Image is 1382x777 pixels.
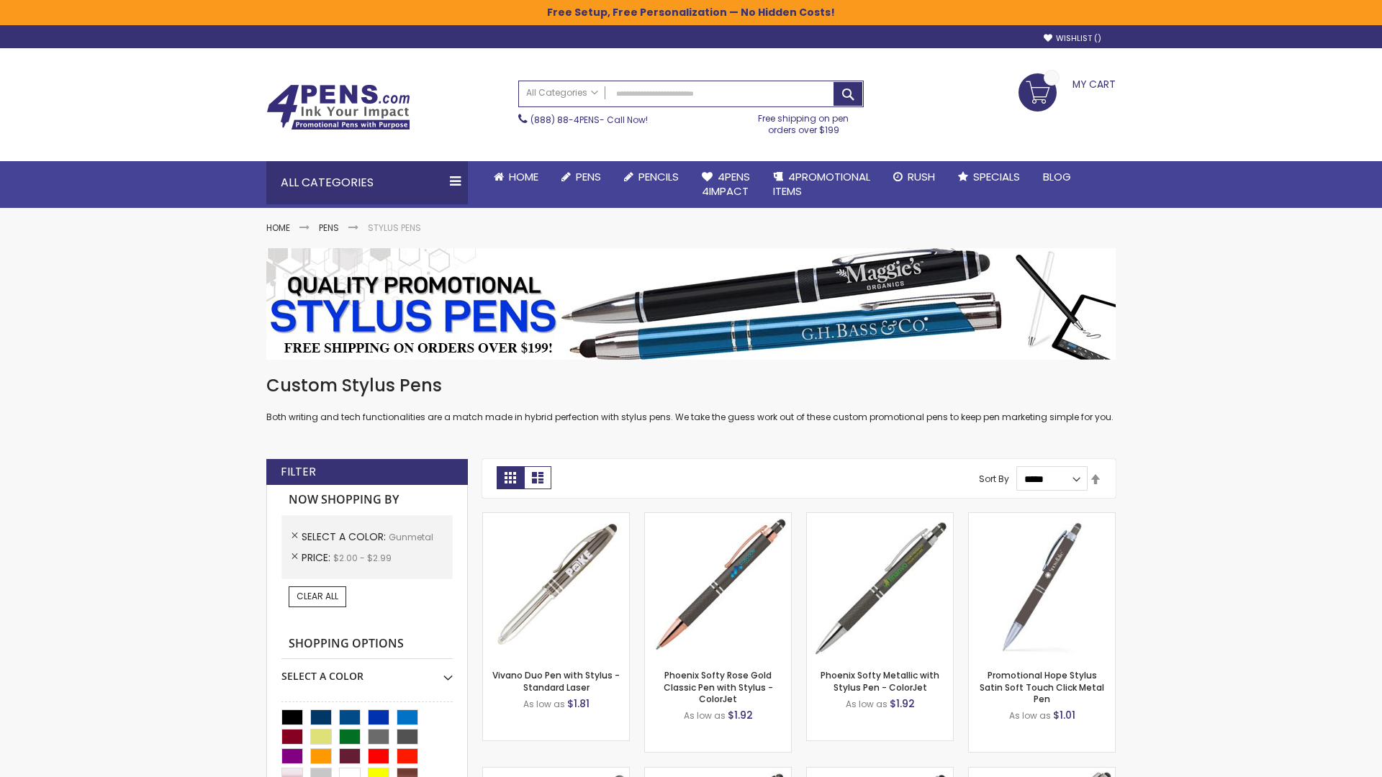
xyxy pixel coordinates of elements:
[1044,33,1101,44] a: Wishlist
[509,169,538,184] span: Home
[319,222,339,234] a: Pens
[762,161,882,208] a: 4PROMOTIONALITEMS
[744,107,864,136] div: Free shipping on pen orders over $199
[969,512,1115,524] a: Promotional Hope Stylus Satin Soft Touch Click Metal Pen-Gunmetal
[821,669,939,693] a: Phoenix Softy Metallic with Stylus Pen - ColorJet
[483,513,629,659] img: Vivano Duo Pen with Stylus - Standard Laser-Gunmetal
[645,512,791,524] a: Phoenix Softy Rose Gold Classic Pen with Stylus - ColorJet-Gunmetal
[980,669,1104,704] a: Promotional Hope Stylus Satin Soft Touch Click Metal Pen
[302,530,389,544] span: Select A Color
[973,169,1020,184] span: Specials
[979,473,1009,485] label: Sort By
[1031,161,1083,193] a: Blog
[969,513,1115,659] img: Promotional Hope Stylus Satin Soft Touch Click Metal Pen-Gunmetal
[947,161,1031,193] a: Specials
[807,513,953,659] img: Phoenix Softy Metallic with Stylus Pen - ColorJet-Gunmetal
[773,169,870,199] span: 4PROMOTIONAL ITEMS
[613,161,690,193] a: Pencils
[492,669,620,693] a: Vivano Duo Pen with Stylus - Standard Laser
[482,161,550,193] a: Home
[530,114,600,126] a: (888) 88-4PENS
[266,374,1116,424] div: Both writing and tech functionalities are a match made in hybrid perfection with stylus pens. We ...
[576,169,601,184] span: Pens
[333,552,392,564] span: $2.00 - $2.99
[483,512,629,524] a: Vivano Duo Pen with Stylus - Standard Laser-Gunmetal
[530,114,648,126] span: - Call Now!
[645,513,791,659] img: Phoenix Softy Rose Gold Classic Pen with Stylus - ColorJet-Gunmetal
[1053,708,1075,722] span: $1.01
[281,659,453,683] div: Select A Color
[289,586,346,606] a: Clear All
[664,669,773,704] a: Phoenix Softy Rose Gold Classic Pen with Stylus - ColorJet
[281,629,453,660] strong: Shopping Options
[281,464,316,480] strong: Filter
[523,698,565,710] span: As low as
[550,161,613,193] a: Pens
[297,590,338,602] span: Clear All
[281,485,453,515] strong: Now Shopping by
[1009,709,1051,722] span: As low as
[728,708,753,722] span: $1.92
[638,169,679,184] span: Pencils
[368,222,421,234] strong: Stylus Pens
[908,169,935,184] span: Rush
[1043,169,1071,184] span: Blog
[684,709,726,722] span: As low as
[266,248,1116,360] img: Stylus Pens
[690,161,762,208] a: 4Pens4impact
[302,550,333,565] span: Price
[890,696,915,711] span: $1.92
[567,696,590,711] span: $1.81
[807,512,953,524] a: Phoenix Softy Metallic with Stylus Pen - ColorJet-Gunmetal
[389,531,433,543] span: Gunmetal
[526,87,598,99] span: All Categories
[266,222,290,234] a: Home
[882,161,947,193] a: Rush
[266,161,468,204] div: All Categories
[846,698,888,710] span: As low as
[519,81,605,105] a: All Categories
[266,374,1116,397] h1: Custom Stylus Pens
[497,466,524,489] strong: Grid
[702,169,750,199] span: 4Pens 4impact
[266,84,410,130] img: 4Pens Custom Pens and Promotional Products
